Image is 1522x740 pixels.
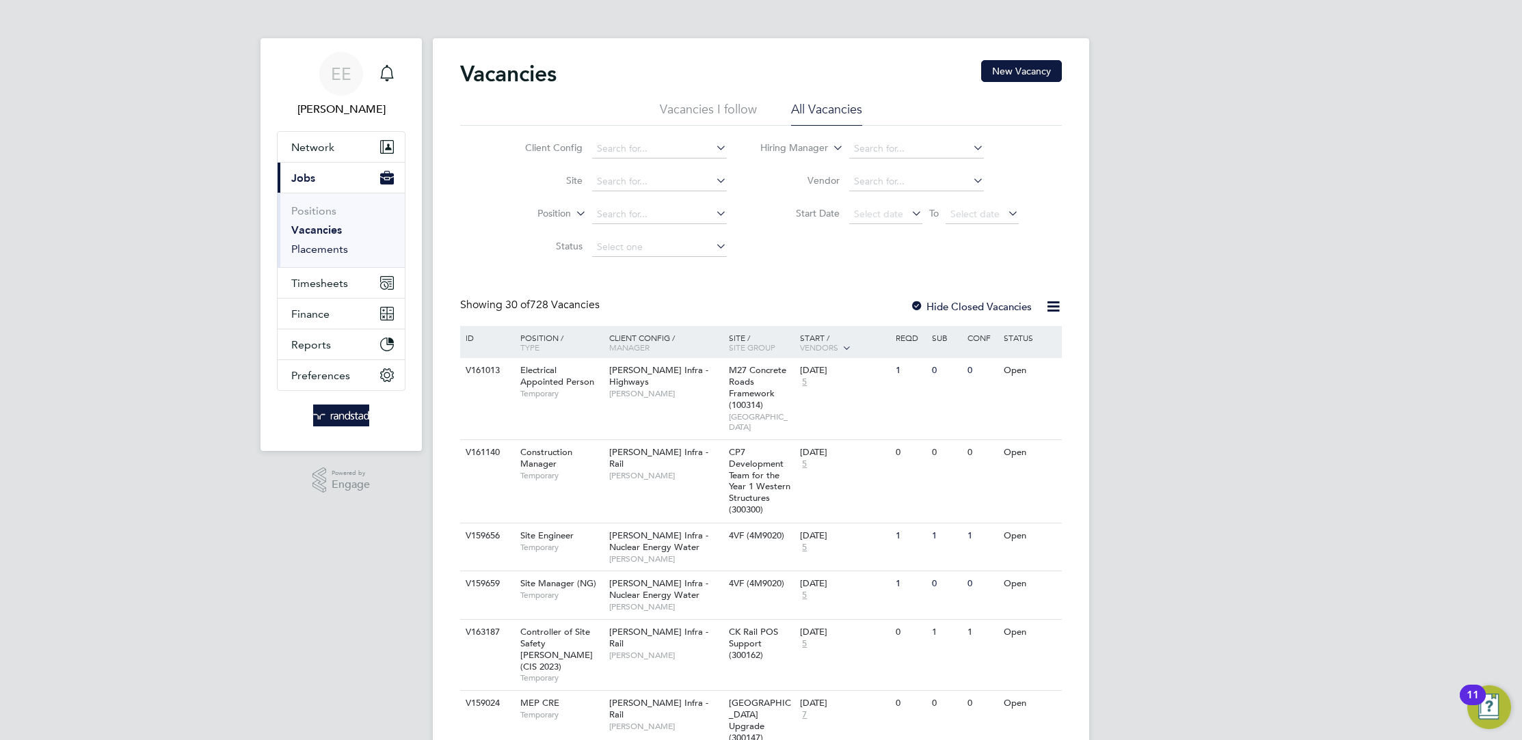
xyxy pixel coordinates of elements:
[800,530,889,542] div: [DATE]
[800,709,809,721] span: 7
[460,298,602,312] div: Showing
[520,530,574,541] span: Site Engineer
[849,139,984,159] input: Search for...
[892,691,928,716] div: 0
[278,268,405,298] button: Timesheets
[929,523,964,549] div: 1
[609,342,650,353] span: Manager
[520,697,559,709] span: MEP CRE
[520,626,593,672] span: Controller of Site Safety [PERSON_NAME] (CIS 2023)
[929,326,964,349] div: Sub
[332,479,370,491] span: Engage
[892,620,928,645] div: 0
[278,360,405,390] button: Preferences
[331,65,351,83] span: EE
[729,577,784,589] span: 4VF (4M9020)
[291,172,315,184] span: Jobs
[729,342,775,353] span: Site Group
[505,298,600,312] span: 728 Vacancies
[729,530,784,541] span: 4VF (4M9020)
[800,698,889,709] div: [DATE]
[592,139,727,159] input: Search for...
[278,193,405,267] div: Jobs
[800,447,889,458] div: [DATE]
[964,691,1000,716] div: 0
[929,571,964,597] div: 0
[520,542,602,553] span: Temporary
[950,208,1000,220] span: Select date
[609,446,708,469] span: [PERSON_NAME] Infra - Rail
[609,364,708,387] span: [PERSON_NAME] Infra - Highways
[964,571,1000,597] div: 0
[592,205,727,224] input: Search for...
[1000,326,1060,349] div: Status
[800,578,889,590] div: [DATE]
[460,60,557,87] h2: Vacancies
[800,590,809,601] span: 5
[849,172,984,191] input: Search for...
[291,141,334,154] span: Network
[462,571,510,597] div: V159659
[609,553,722,564] span: [PERSON_NAME]
[892,326,928,349] div: Reqd
[1000,523,1060,549] div: Open
[609,388,722,399] span: [PERSON_NAME]
[291,277,348,290] span: Timesheets
[606,326,725,359] div: Client Config /
[520,709,602,720] span: Temporary
[964,523,1000,549] div: 1
[277,405,405,426] a: Go to home page
[729,446,790,515] span: CP7 Development Team for the Year 1 Western Structures (300300)
[749,141,828,155] label: Hiring Manager
[1000,620,1060,645] div: Open
[520,388,602,399] span: Temporary
[910,300,1032,313] label: Hide Closed Vacancies
[660,101,757,126] li: Vacancies I follow
[609,470,722,481] span: [PERSON_NAME]
[609,650,722,661] span: [PERSON_NAME]
[520,590,602,601] span: Temporary
[504,174,583,187] label: Site
[964,440,1000,465] div: 0
[278,132,405,162] button: Network
[892,358,928,383] div: 1
[278,163,405,193] button: Jobs
[520,470,602,481] span: Temporary
[725,326,797,359] div: Site /
[520,672,602,683] span: Temporary
[892,571,928,597] div: 1
[277,101,405,118] span: Elliott Ebanks
[729,364,786,411] span: M27 Concrete Roads Framework (100314)
[592,172,727,191] input: Search for...
[592,238,727,257] input: Select one
[462,440,510,465] div: V161140
[261,38,422,451] nav: Main navigation
[892,440,928,465] div: 0
[929,691,964,716] div: 0
[291,204,336,217] a: Positions
[504,240,583,252] label: Status
[462,523,510,549] div: V159656
[312,467,371,493] a: Powered byEngage
[520,342,539,353] span: Type
[854,208,903,220] span: Select date
[520,364,594,387] span: Electrical Appointed Person
[800,342,838,353] span: Vendors
[278,299,405,329] button: Finance
[1000,691,1060,716] div: Open
[1467,695,1479,713] div: 11
[964,620,1000,645] div: 1
[1000,571,1060,597] div: Open
[520,577,596,589] span: Site Manager (NG)
[800,542,809,553] span: 5
[929,358,964,383] div: 0
[892,523,928,549] div: 1
[609,601,722,612] span: [PERSON_NAME]
[504,141,583,154] label: Client Config
[800,627,889,638] div: [DATE]
[1000,440,1060,465] div: Open
[800,365,889,376] div: [DATE]
[278,329,405,359] button: Reports
[761,207,840,219] label: Start Date
[1000,358,1060,383] div: Open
